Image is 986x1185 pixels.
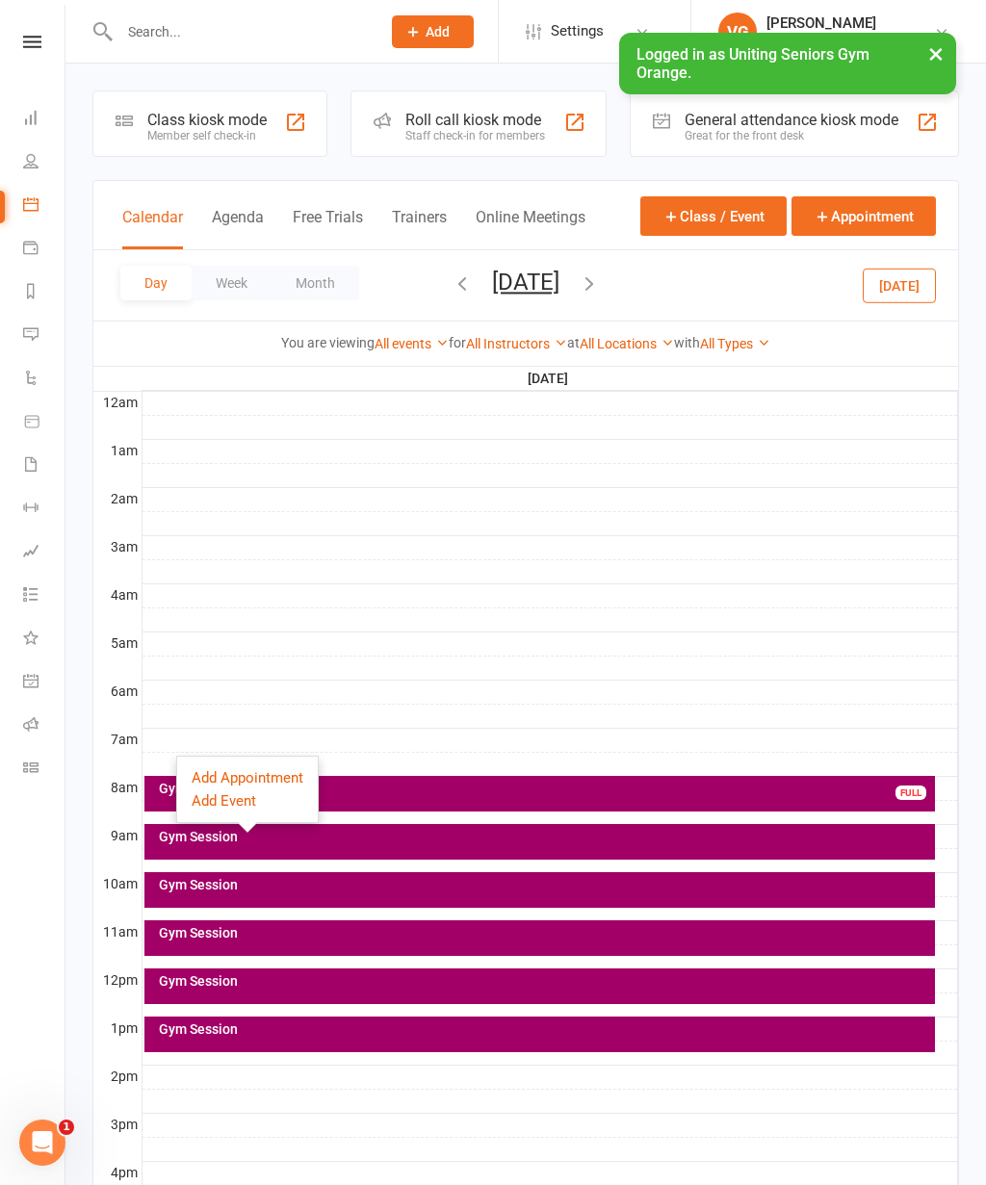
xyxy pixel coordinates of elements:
[93,776,142,800] th: 8am
[23,531,66,575] a: Assessments
[59,1120,74,1135] span: 1
[551,10,604,53] span: Settings
[93,968,142,992] th: 12pm
[93,680,142,704] th: 6am
[23,98,66,142] a: Dashboard
[158,782,932,795] div: Gym Session
[93,439,142,463] th: 1am
[158,926,932,940] div: Gym Session
[93,920,142,944] th: 11am
[158,974,932,988] div: Gym Session
[863,268,936,302] button: [DATE]
[919,33,953,74] button: ×
[567,335,580,350] strong: at
[766,32,934,49] div: Uniting Seniors Gym Orange
[93,391,142,415] th: 12am
[147,129,267,142] div: Member self check-in
[212,208,264,249] button: Agenda
[192,766,303,789] button: Add Appointment
[405,111,545,129] div: Roll call kiosk mode
[640,196,787,236] button: Class / Event
[23,618,66,661] a: What's New
[392,15,474,48] button: Add
[120,266,192,300] button: Day
[93,487,142,511] th: 2am
[700,336,770,351] a: All Types
[158,830,932,843] div: Gym Session
[718,13,757,51] div: VG
[580,336,674,351] a: All Locations
[23,661,66,705] a: General attendance kiosk mode
[158,1022,932,1036] div: Gym Session
[158,878,932,891] div: Gym Session
[293,208,363,249] button: Free Trials
[23,705,66,748] a: Roll call kiosk mode
[281,335,375,350] strong: You are viewing
[476,208,585,249] button: Online Meetings
[23,142,66,185] a: People
[791,196,936,236] button: Appointment
[93,1113,142,1137] th: 3pm
[23,228,66,271] a: Payments
[685,111,898,129] div: General attendance kiosk mode
[492,269,559,296] button: [DATE]
[272,266,359,300] button: Month
[636,45,869,82] span: Logged in as Uniting Seniors Gym Orange.
[685,129,898,142] div: Great for the front desk
[93,1017,142,1041] th: 1pm
[147,111,267,129] div: Class kiosk mode
[93,631,142,656] th: 5am
[114,18,367,45] input: Search...
[895,786,926,800] div: FULL
[93,1161,142,1185] th: 4pm
[142,367,958,391] th: [DATE]
[375,336,449,351] a: All events
[93,535,142,559] th: 3am
[426,24,450,39] span: Add
[192,266,272,300] button: Week
[23,271,66,315] a: Reports
[23,748,66,791] a: Class kiosk mode
[19,1120,65,1166] iframe: Intercom live chat
[674,335,700,350] strong: with
[93,824,142,848] th: 9am
[192,789,256,812] button: Add Event
[23,185,66,228] a: Calendar
[93,872,142,896] th: 10am
[392,208,447,249] button: Trainers
[93,1065,142,1089] th: 2pm
[93,728,142,752] th: 7am
[93,583,142,607] th: 4am
[23,401,66,445] a: Product Sales
[405,129,545,142] div: Staff check-in for members
[466,336,567,351] a: All Instructors
[766,14,934,32] div: [PERSON_NAME]
[449,335,466,350] strong: for
[122,208,183,249] button: Calendar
